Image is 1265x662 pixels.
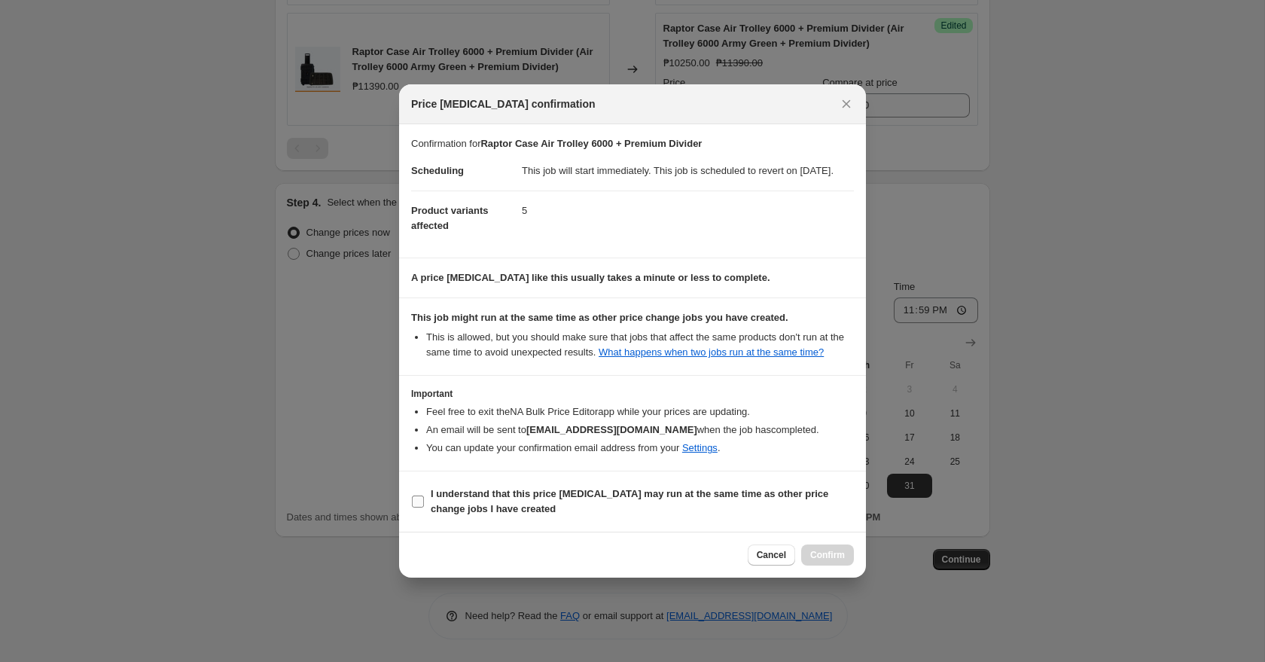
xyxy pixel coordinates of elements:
li: You can update your confirmation email address from your . [426,441,854,456]
h3: Important [411,388,854,400]
span: Cancel [757,549,786,561]
p: Confirmation for [411,136,854,151]
li: Feel free to exit the NA Bulk Price Editor app while your prices are updating. [426,404,854,419]
dd: This job will start immediately. This job is scheduled to revert on [DATE]. [522,151,854,191]
a: Settings [682,442,718,453]
button: Close [836,93,857,114]
span: Product variants affected [411,205,489,231]
li: An email will be sent to when the job has completed . [426,423,854,438]
dd: 5 [522,191,854,230]
span: Price [MEDICAL_DATA] confirmation [411,96,596,111]
b: Raptor Case Air Trolley 6000 + Premium Divider [480,138,702,149]
li: This is allowed, but you should make sure that jobs that affect the same products don ' t run at ... [426,330,854,360]
b: This job might run at the same time as other price change jobs you have created. [411,312,788,323]
b: [EMAIL_ADDRESS][DOMAIN_NAME] [526,424,697,435]
button: Cancel [748,545,795,566]
span: Scheduling [411,165,464,176]
b: I understand that this price [MEDICAL_DATA] may run at the same time as other price change jobs I... [431,488,828,514]
b: A price [MEDICAL_DATA] like this usually takes a minute or less to complete. [411,272,770,283]
a: What happens when two jobs run at the same time? [599,346,824,358]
